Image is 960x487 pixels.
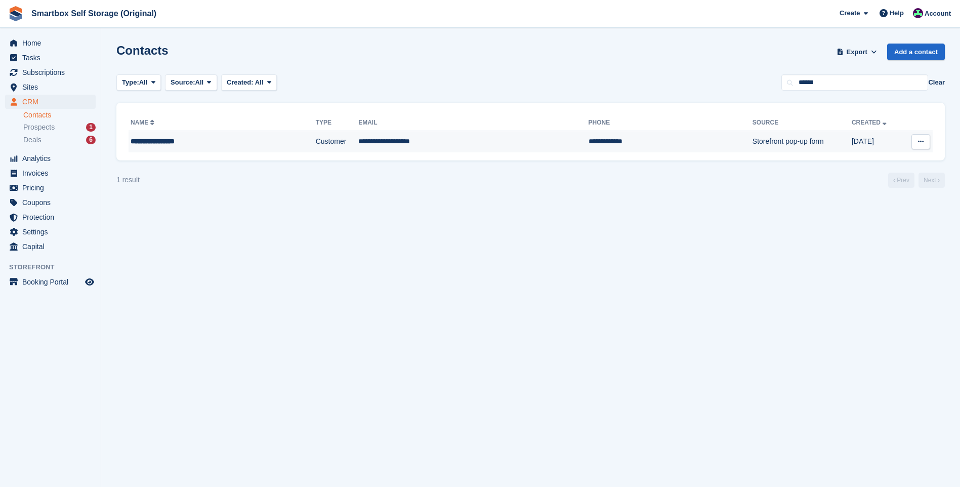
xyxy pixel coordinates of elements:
th: Source [753,115,852,131]
span: Tasks [22,51,83,65]
img: stora-icon-8386f47178a22dfd0bd8f6a31ec36ba5ce8667c1dd55bd0f319d3a0aa187defe.svg [8,6,23,21]
td: [DATE] [852,131,903,152]
button: Export [834,44,879,60]
a: menu [5,95,96,109]
a: Deals 6 [23,135,96,145]
a: Contacts [23,110,96,120]
td: Storefront pop-up form [753,131,852,152]
span: Storefront [9,262,101,272]
span: Deals [23,135,41,145]
span: Help [890,8,904,18]
a: menu [5,51,96,65]
a: Prospects 1 [23,122,96,133]
span: Type: [122,77,139,88]
span: CRM [22,95,83,109]
button: Created: All [221,74,277,91]
span: All [255,78,264,86]
div: 1 [86,123,96,132]
button: Type: All [116,74,161,91]
a: menu [5,166,96,180]
td: Customer [316,131,358,152]
a: menu [5,181,96,195]
a: Previous [888,173,914,188]
span: Settings [22,225,83,239]
span: All [195,77,204,88]
a: Name [131,119,156,126]
span: Booking Portal [22,275,83,289]
span: Capital [22,239,83,254]
a: menu [5,195,96,210]
div: 1 result [116,175,140,185]
span: Subscriptions [22,65,83,79]
th: Phone [589,115,753,131]
span: Account [925,9,951,19]
span: Home [22,36,83,50]
th: Type [316,115,358,131]
div: 6 [86,136,96,144]
a: menu [5,239,96,254]
nav: Page [886,173,947,188]
button: Clear [928,77,945,88]
a: Created [852,119,889,126]
a: Next [919,173,945,188]
span: Pricing [22,181,83,195]
a: Preview store [84,276,96,288]
span: Created: [227,78,254,86]
a: Smartbox Self Storage (Original) [27,5,160,22]
button: Source: All [165,74,217,91]
a: menu [5,65,96,79]
a: menu [5,151,96,166]
th: Email [358,115,588,131]
span: Coupons [22,195,83,210]
span: Invoices [22,166,83,180]
span: Export [847,47,867,57]
a: menu [5,275,96,289]
span: Protection [22,210,83,224]
span: Create [840,8,860,18]
h1: Contacts [116,44,169,57]
a: menu [5,80,96,94]
span: Source: [171,77,195,88]
a: menu [5,210,96,224]
a: menu [5,225,96,239]
a: Add a contact [887,44,945,60]
span: Analytics [22,151,83,166]
img: Alex Selenitsas [913,8,923,18]
a: menu [5,36,96,50]
span: Prospects [23,123,55,132]
span: All [139,77,148,88]
span: Sites [22,80,83,94]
